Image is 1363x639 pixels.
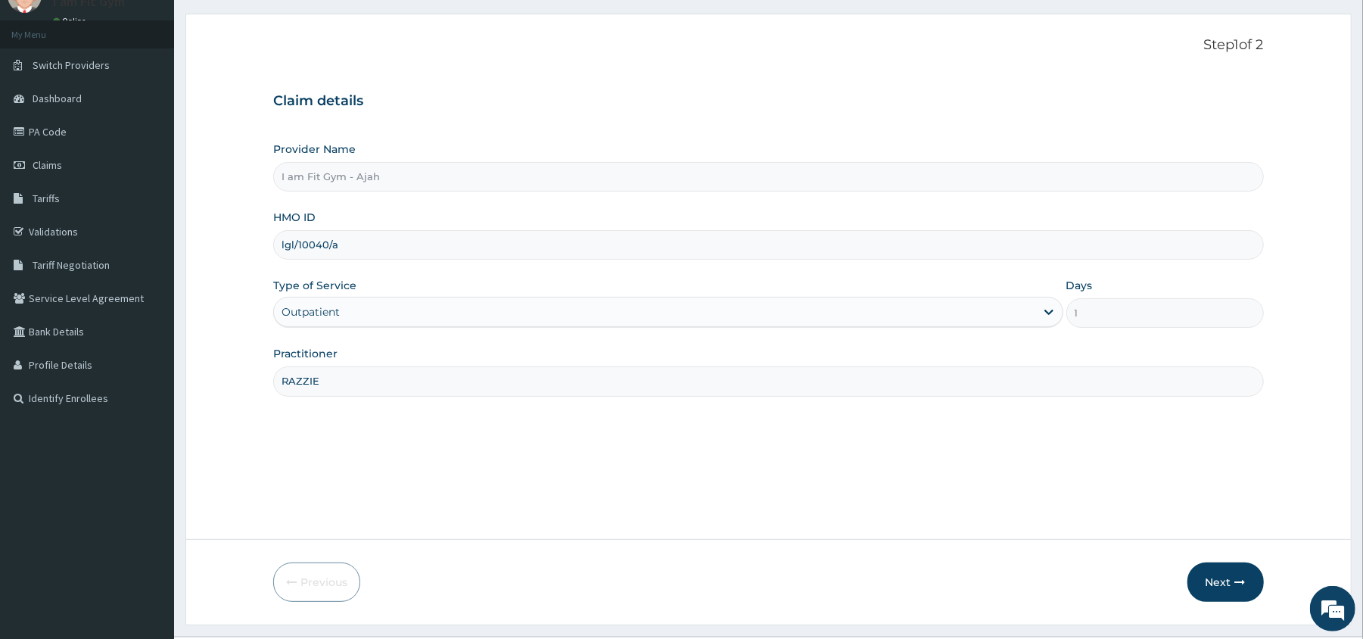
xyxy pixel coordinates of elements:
span: Tariffs [33,192,60,205]
div: Chat with us now [79,85,254,104]
input: Enter HMO ID [273,230,1263,260]
input: Enter Name [273,366,1263,396]
label: HMO ID [273,210,316,225]
label: Practitioner [273,346,338,361]
span: We're online! [88,191,209,344]
div: Minimize live chat window [248,8,285,44]
span: Tariff Negotiation [33,258,110,272]
button: Next [1187,563,1264,602]
span: Dashboard [33,92,82,105]
img: d_794563401_company_1708531726252_794563401 [28,76,61,114]
textarea: Type your message and hit 'Enter' [8,413,288,466]
span: Switch Providers [33,58,110,72]
label: Provider Name [273,142,356,157]
span: Claims [33,158,62,172]
button: Previous [273,563,360,602]
a: Online [53,16,89,26]
label: Type of Service [273,278,356,293]
h3: Claim details [273,93,1263,110]
p: Step 1 of 2 [273,37,1263,54]
label: Days [1066,278,1093,293]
